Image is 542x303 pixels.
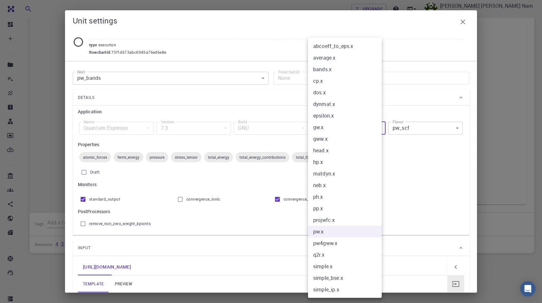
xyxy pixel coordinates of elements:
li: simple_ip.x [308,284,382,295]
span: Support [13,5,36,10]
li: bands.x [308,63,382,75]
li: abcoeff_to_eps.x [308,40,382,52]
li: simple.x [308,260,382,272]
li: head.x [308,145,382,156]
li: hp.x [308,156,382,168]
li: average.x [308,52,382,63]
li: pp.x [308,203,382,214]
li: pw.x [308,226,382,237]
li: epsilon.x [308,110,382,121]
li: matdyn.x [308,168,382,179]
li: gw.x [308,121,382,133]
li: q2r.x [308,249,382,260]
li: dynmat.x [308,98,382,110]
li: simple_bse.x [308,272,382,284]
li: pw4gww.x [308,237,382,249]
div: Open Intercom Messenger [520,281,536,297]
li: cp.x [308,75,382,87]
li: projwfc.x [308,214,382,226]
li: gww.x [308,133,382,145]
li: dos.x [308,87,382,98]
li: ph.x [308,191,382,203]
li: neb.x [308,179,382,191]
